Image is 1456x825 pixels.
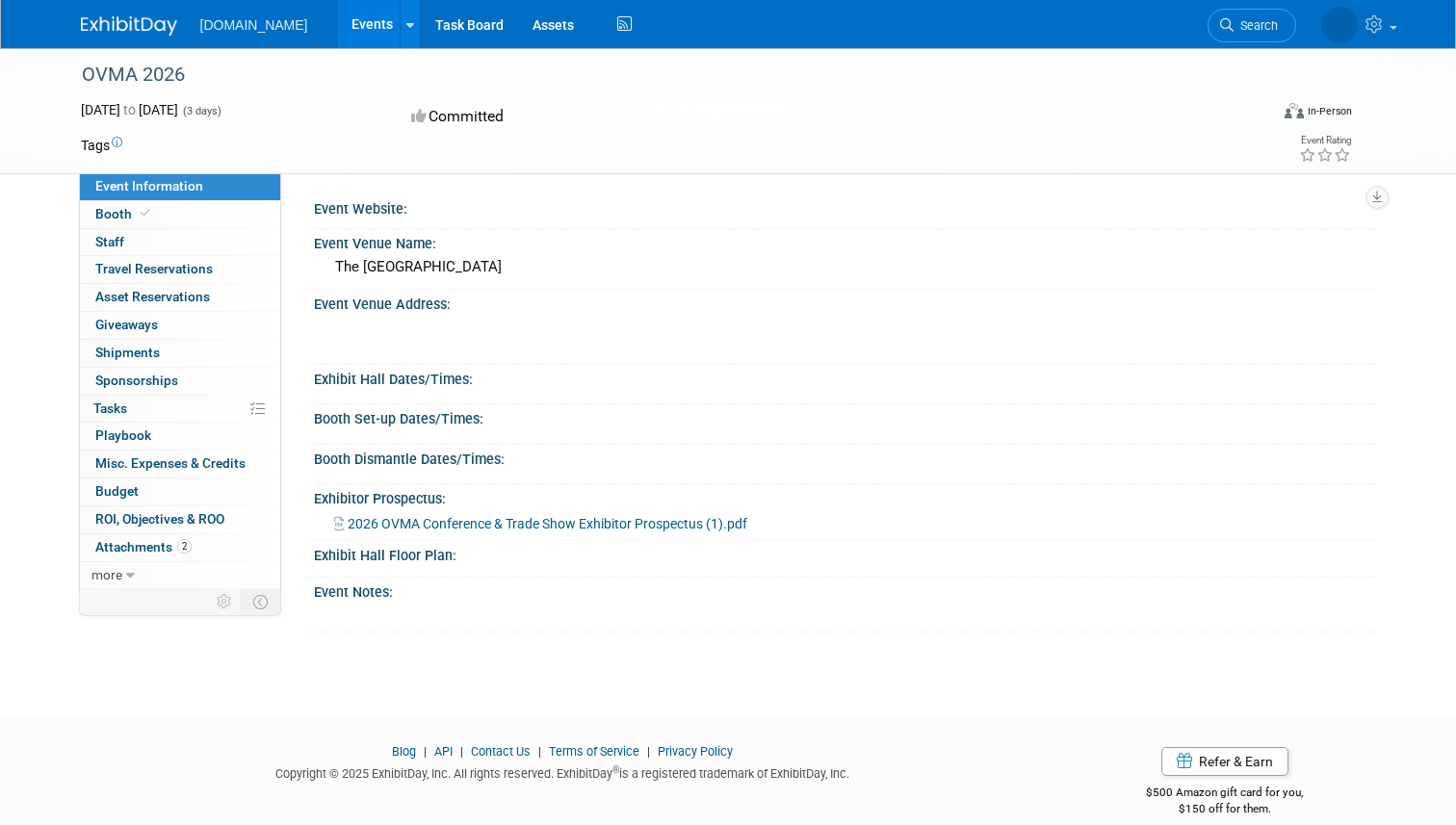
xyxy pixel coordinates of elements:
a: Refer & Earn [1161,747,1288,776]
a: Blog [392,744,416,759]
a: Event Information [80,173,280,200]
a: Misc. Expenses & Credits [80,451,280,477]
div: Event Venue Name: [314,229,1376,253]
a: Giveaways [80,312,280,339]
div: Exhibitor Prospectus: [314,484,1376,508]
sup: ® [612,764,619,775]
a: 2026 OVMA Conference & Trade Show Exhibitor Prospectus (1).pdf [334,516,747,531]
td: Toggle Event Tabs [241,589,280,614]
div: $150 off for them. [1074,801,1376,817]
a: Search [1208,9,1296,42]
div: $500 Amazon gift card for you, [1074,772,1376,816]
div: Exhibit Hall Dates/Times: [314,365,1376,389]
img: ExhibitDay [81,16,177,36]
img: Format-Inperson.png [1285,103,1304,118]
span: Search [1234,18,1278,33]
a: Sponsorships [80,368,280,395]
div: Event Website: [314,194,1376,219]
a: Travel Reservations [80,256,280,283]
span: [DOMAIN_NAME] [200,17,308,33]
a: Asset Reservations [80,284,280,311]
a: API [434,744,453,759]
td: Tags [81,136,122,155]
span: | [642,744,655,759]
span: to [120,102,139,117]
span: Shipments [95,345,160,360]
a: Playbook [80,423,280,450]
a: Privacy Policy [658,744,733,759]
span: Budget [95,483,139,499]
span: Attachments [95,539,192,554]
span: 2026 OVMA Conference & Trade Show Exhibitor Prospectus (1).pdf [348,516,747,531]
span: [DATE] [DATE] [81,102,178,117]
span: Staff [95,234,124,249]
div: In-Person [1307,104,1352,118]
i: Booth reservation complete [141,208,150,219]
span: Booth [95,206,154,221]
span: more [91,567,122,582]
a: more [80,562,280,589]
div: OVMA 2026 [75,58,1244,92]
span: | [455,744,468,759]
span: Giveaways [95,317,158,332]
span: Travel Reservations [95,261,213,276]
span: Misc. Expenses & Credits [95,455,246,471]
span: | [419,744,431,759]
div: Exhibit Hall Floor Plan: [314,541,1376,565]
a: Contact Us [471,744,531,759]
div: Booth Set-up Dates/Times: [314,404,1376,428]
a: Attachments2 [80,534,280,561]
span: ROI, Objectives & ROO [95,511,224,527]
span: | [533,744,546,759]
span: Tasks [93,400,127,416]
a: Staff [80,229,280,256]
a: Shipments [80,340,280,367]
div: The [GEOGRAPHIC_DATA] [328,252,1362,282]
div: Event Venue Address: [314,290,1376,314]
td: Personalize Event Tab Strip [208,589,242,614]
div: Event Format [1164,100,1352,129]
span: Playbook [95,427,151,443]
a: Budget [80,478,280,505]
a: Terms of Service [549,744,639,759]
span: Asset Reservations [95,289,210,304]
span: Event Information [95,178,203,193]
a: Booth [80,201,280,228]
div: Event Rating [1299,136,1351,145]
a: ROI, Objectives & ROO [80,506,280,533]
div: Copyright © 2025 ExhibitDay, Inc. All rights reserved. ExhibitDay is a registered trademark of Ex... [81,761,1045,783]
div: Committed [405,100,810,134]
div: Booth Dismantle Dates/Times: [314,445,1376,469]
span: (3 days) [181,105,221,117]
div: Event Notes: [314,578,1376,602]
img: Nathalie Ajouz [1321,7,1358,43]
span: Sponsorships [95,373,178,388]
a: Tasks [80,396,280,423]
span: 2 [177,539,192,554]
